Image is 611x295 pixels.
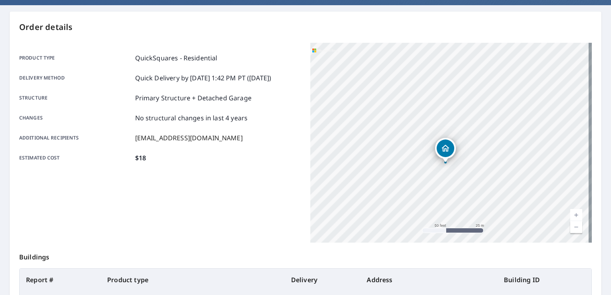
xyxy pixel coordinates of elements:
p: Structure [19,93,132,103]
p: Primary Structure + Detached Garage [135,93,252,103]
p: Buildings [19,243,592,268]
p: QuickSquares - Residential [135,53,218,63]
p: $18 [135,153,146,163]
p: [EMAIL_ADDRESS][DOMAIN_NAME] [135,133,243,143]
p: Order details [19,21,592,33]
p: Product type [19,53,132,63]
a: Current Level 19, Zoom Out [570,221,582,233]
th: Delivery [285,269,361,291]
p: Changes [19,113,132,123]
th: Report # [20,269,101,291]
p: Estimated cost [19,153,132,163]
th: Product type [101,269,285,291]
p: Quick Delivery by [DATE] 1:42 PM PT ([DATE]) [135,73,272,83]
th: Address [360,269,497,291]
a: Current Level 19, Zoom In [570,209,582,221]
p: Delivery method [19,73,132,83]
th: Building ID [497,269,591,291]
p: No structural changes in last 4 years [135,113,248,123]
p: Additional recipients [19,133,132,143]
div: Dropped pin, building 1, Residential property, 2045 Club House Rd North Fort Myers, FL 33917 [435,138,456,163]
